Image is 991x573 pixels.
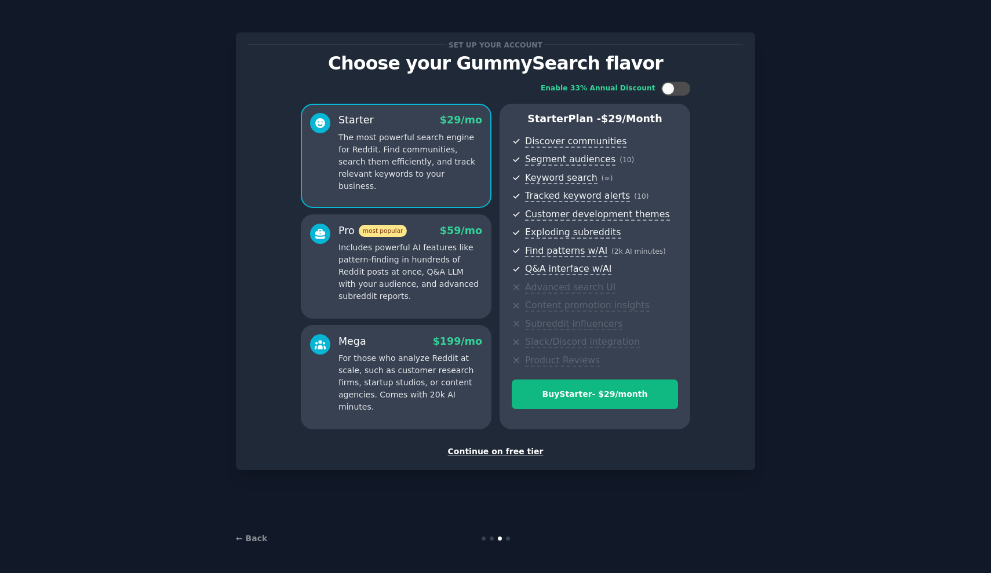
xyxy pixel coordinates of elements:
span: Discover communities [525,136,626,148]
span: Keyword search [525,172,597,184]
span: $ 59 /mo [440,225,482,236]
span: ( 10 ) [620,156,634,164]
p: The most powerful search engine for Reddit. Find communities, search them efficiently, and track ... [338,132,482,192]
span: ( 2k AI minutes ) [611,247,666,256]
span: Q&A interface w/AI [525,263,611,275]
p: Starter Plan - [512,112,678,126]
p: Includes powerful AI features like pattern-finding in hundreds of Reddit posts at once, Q&A LLM w... [338,242,482,302]
span: Advanced search UI [525,282,615,294]
span: Exploding subreddits [525,227,621,239]
a: ← Back [236,534,267,543]
div: Buy Starter - $ 29 /month [512,388,677,400]
button: BuyStarter- $29/month [512,379,678,409]
span: ( 10 ) [634,192,648,200]
span: Set up your account [447,39,545,51]
div: Pro [338,224,407,238]
p: For those who analyze Reddit at scale, such as customer research firms, startup studios, or conte... [338,352,482,413]
span: Slack/Discord integration [525,336,640,348]
span: ( ∞ ) [602,174,613,183]
span: $ 199 /mo [433,335,482,347]
span: Tracked keyword alerts [525,190,630,202]
span: Content promotion insights [525,300,650,312]
span: Customer development themes [525,209,670,221]
div: Mega [338,334,366,349]
span: $ 29 /mo [440,114,482,126]
span: Subreddit influencers [525,318,622,330]
p: Choose your GummySearch flavor [248,53,743,74]
span: Find patterns w/AI [525,245,607,257]
span: Segment audiences [525,154,615,166]
div: Starter [338,113,374,127]
div: Continue on free tier [248,446,743,458]
span: most popular [359,225,407,237]
span: $ 29 /month [601,113,662,125]
span: Product Reviews [525,355,600,367]
div: Enable 33% Annual Discount [541,83,655,94]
